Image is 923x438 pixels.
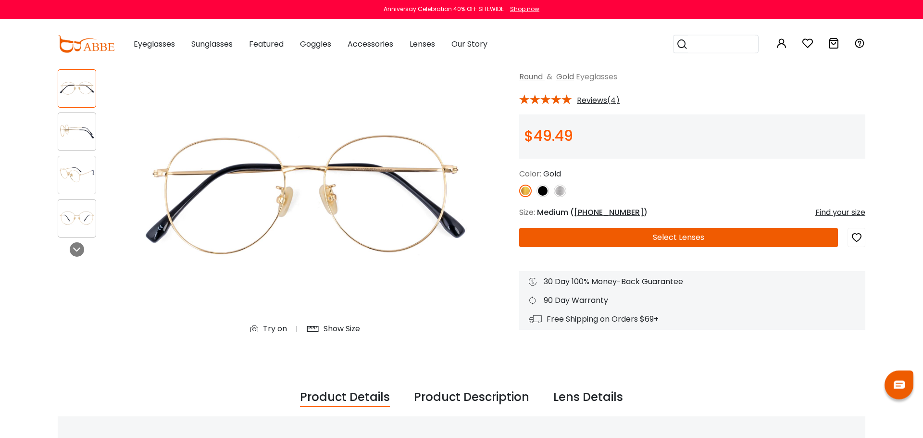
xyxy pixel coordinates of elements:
[384,5,504,13] div: Anniversay Celebration 40% OFF SITEWIDE
[58,165,96,184] img: Mongolia Gold Titanium Eyeglasses , Lightweight , NosePads Frames from ABBE Glasses
[529,276,856,288] div: 30 Day 100% Money-Back Guarantee
[894,381,905,389] img: chat
[574,207,644,218] span: [PHONE_NUMBER]
[543,168,561,179] span: Gold
[537,207,648,218] span: Medium ( )
[410,38,435,50] span: Lenses
[300,38,331,50] span: Goggles
[58,122,96,141] img: Mongolia Gold Titanium Eyeglasses , Lightweight , NosePads Frames from ABBE Glasses
[519,228,838,247] button: Select Lenses
[58,36,114,53] img: abbeglasses.com
[130,50,481,342] img: Mongolia Gold Titanium Eyeglasses , Lightweight , NosePads Frames from ABBE Glasses
[249,38,284,50] span: Featured
[414,388,529,407] div: Product Description
[191,38,233,50] span: Sunglasses
[263,323,287,335] div: Try on
[815,207,865,218] div: Find your size
[553,388,623,407] div: Lens Details
[451,38,487,50] span: Our Story
[576,71,617,82] span: Eyeglasses
[519,71,543,82] a: Round
[134,38,175,50] span: Eyeglasses
[348,38,393,50] span: Accessories
[58,209,96,227] img: Mongolia Gold Titanium Eyeglasses , Lightweight , NosePads Frames from ABBE Glasses
[324,323,360,335] div: Show Size
[519,168,541,179] span: Color:
[556,71,574,82] a: Gold
[529,295,856,306] div: 90 Day Warranty
[58,79,96,98] img: Mongolia Gold Titanium Eyeglasses , Lightweight , NosePads Frames from ABBE Glasses
[577,96,620,105] span: Reviews(4)
[505,5,539,13] a: Shop now
[529,313,856,325] div: Free Shipping on Orders $69+
[545,71,554,82] span: &
[519,207,535,218] span: Size:
[300,388,390,407] div: Product Details
[510,5,539,13] div: Shop now
[524,125,573,146] span: $49.49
